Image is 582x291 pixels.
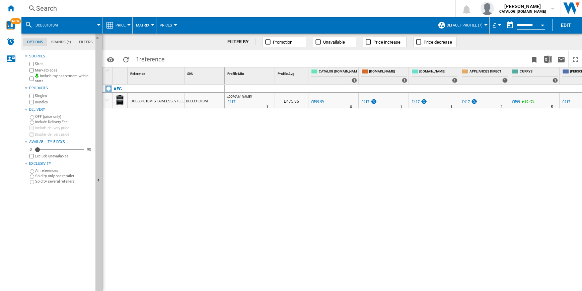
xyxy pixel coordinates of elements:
[410,67,459,84] div: [DOMAIN_NAME] 1 offers sold by AO.COM
[116,23,126,28] span: Price
[447,17,486,34] button: Default profile (7)
[311,100,324,104] div: £599.99
[25,17,99,34] div: DCB331010M
[481,2,494,15] img: profile.jpg
[29,100,34,104] input: Bundles
[469,69,508,75] span: APPLIANCES DIRECT
[363,37,407,47] button: Price increase
[503,18,517,32] button: md-calendar
[499,3,546,10] span: [PERSON_NAME]
[369,69,407,75] span: [DOMAIN_NAME]
[493,22,496,29] span: £
[35,119,93,125] label: Include Delivery Fee
[278,72,294,76] span: Profile Avg
[185,93,224,108] div: DCB331010M
[226,99,235,105] div: Last updated : Wednesday, 24 September 2025 14:05
[462,100,470,104] div: £417
[273,40,292,45] span: Promotion
[136,17,153,34] button: Matrix
[450,104,452,110] div: Delivery Time : 1 day
[313,37,356,47] button: Unavailable
[160,23,172,28] span: Prices
[35,174,93,179] label: Sold by only one retailer
[186,67,224,78] div: SKU Sort None
[7,38,15,46] img: alerts-logo.svg
[29,75,34,83] input: Include my assortment within stats
[493,17,500,34] div: £
[30,175,34,179] input: Sold by only one retailer
[569,51,582,67] button: Maximize
[266,104,268,110] div: Delivery Time : 1 day
[276,67,308,78] div: Profile Avg Sort None
[30,169,34,174] input: All references
[35,126,93,131] label: Include delivery price
[319,69,357,75] span: CATALOG [DOMAIN_NAME]
[106,17,129,34] div: Price
[421,99,427,104] img: promotionV3.png
[511,99,520,105] div: £599
[424,40,452,45] span: Price decrease
[10,18,21,24] span: NEW
[85,147,93,152] div: 90
[310,99,324,105] div: £599.99
[35,114,93,119] label: OFF (price only)
[28,147,33,152] div: 0
[29,161,93,166] div: Exclusivity
[323,40,345,45] span: Unavailable
[553,78,558,83] div: 1 offers sold by CURRYS
[187,72,194,76] span: SKU
[29,54,93,59] div: Sources
[447,23,483,28] span: Default profile (7)
[562,100,570,104] div: £417
[29,68,34,72] input: Marketplaces
[555,51,568,67] button: Send this report by email
[35,74,39,78] img: mysite-bg-18x18.png
[35,68,93,73] label: Marketplaces
[114,67,127,78] div: Sort None
[402,78,407,83] div: 1 offers sold by AMAZON.CO.UK
[129,67,184,78] div: Sort None
[350,104,352,110] div: Delivery Time : 0 day
[30,115,34,119] input: OFF (price only)
[35,100,93,105] label: Bundles
[6,21,15,30] img: wise-card.svg
[527,51,541,67] button: Bookmark this report
[160,17,175,34] button: Prices
[35,23,58,28] span: DCB331010M
[35,168,93,173] label: All references
[35,154,93,159] label: Exclude unavailables
[541,51,555,67] button: Download in Excel
[35,17,65,34] button: DCB331010M
[35,74,93,84] label: Include my assortment within stats
[23,38,47,46] md-tab-item: Options
[512,100,520,104] div: £599
[29,107,93,112] div: Delivery
[136,23,149,28] span: Matrix
[130,72,145,76] span: Reference
[536,18,549,30] button: Open calendar
[499,9,546,14] b: CATALOG [DOMAIN_NAME]
[75,38,97,46] md-tab-item: Filters
[360,67,409,84] div: [DOMAIN_NAME] 1 offers sold by AMAZON.CO.UK
[373,40,401,45] span: Price increase
[30,180,34,184] input: Sold by several retailers
[226,67,275,78] div: Profile Min Sort None
[29,86,93,91] div: Products
[227,39,256,45] div: FILTER BY
[413,37,457,47] button: Price decrease
[461,99,478,105] div: £417
[35,146,84,153] md-slider: Availability
[29,126,34,130] input: Include delivery price
[133,51,168,65] span: 1
[95,34,103,46] button: Hide
[370,99,377,104] img: promotionV3.png
[561,99,570,105] div: £417
[524,99,528,107] i: %
[310,67,358,84] div: CATALOG [DOMAIN_NAME] 1 offers sold by CATALOG ELECTROLUX.UK
[116,17,129,34] button: Price
[520,69,558,75] span: CURRYS
[400,104,402,110] div: Delivery Time : 1 day
[361,100,369,104] div: £417
[29,62,34,66] input: Sites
